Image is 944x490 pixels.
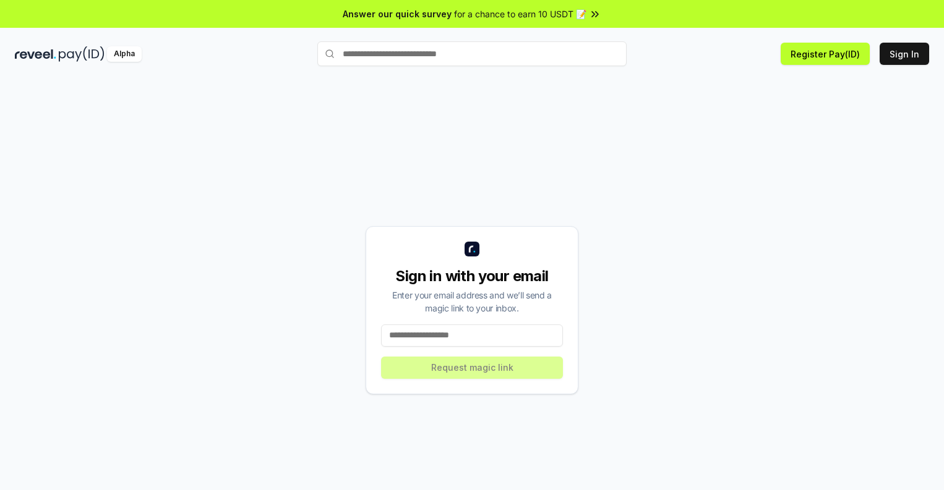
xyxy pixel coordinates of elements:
button: Sign In [880,43,929,65]
img: reveel_dark [15,46,56,62]
span: Answer our quick survey [343,7,452,20]
div: Sign in with your email [381,266,563,286]
div: Alpha [107,46,142,62]
img: logo_small [465,242,479,256]
button: Register Pay(ID) [781,43,870,65]
div: Enter your email address and we’ll send a magic link to your inbox. [381,289,563,315]
span: for a chance to earn 10 USDT 📝 [454,7,586,20]
img: pay_id [59,46,105,62]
